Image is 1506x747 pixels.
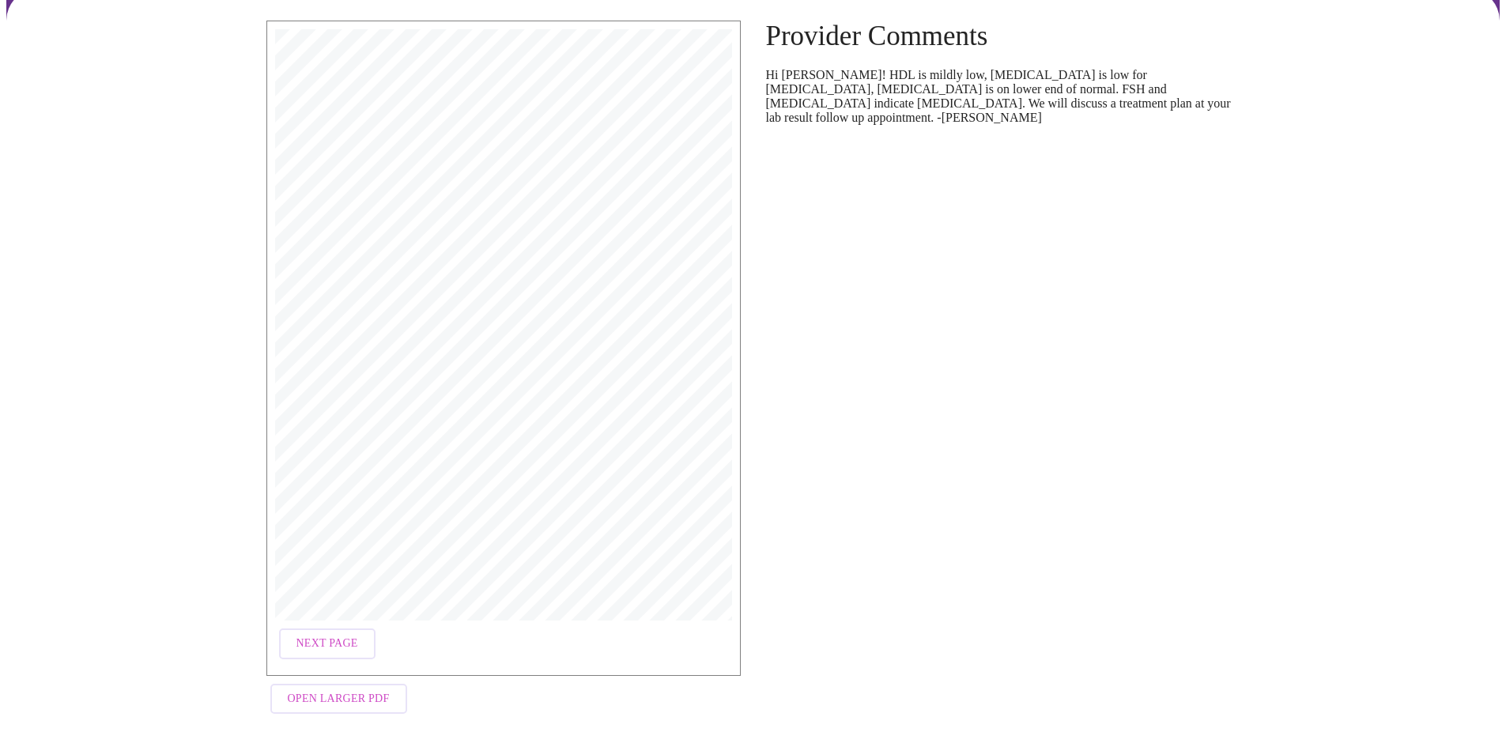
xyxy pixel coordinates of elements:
[288,689,390,709] span: Open Larger PDF
[766,21,1240,52] h4: Provider Comments
[279,628,376,659] button: Next Page
[296,634,358,654] span: Next Page
[766,68,1240,125] p: Hi [PERSON_NAME]! HDL is mildly low, [MEDICAL_DATA] is low for [MEDICAL_DATA], [MEDICAL_DATA] is ...
[270,684,407,715] button: Open Larger PDF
